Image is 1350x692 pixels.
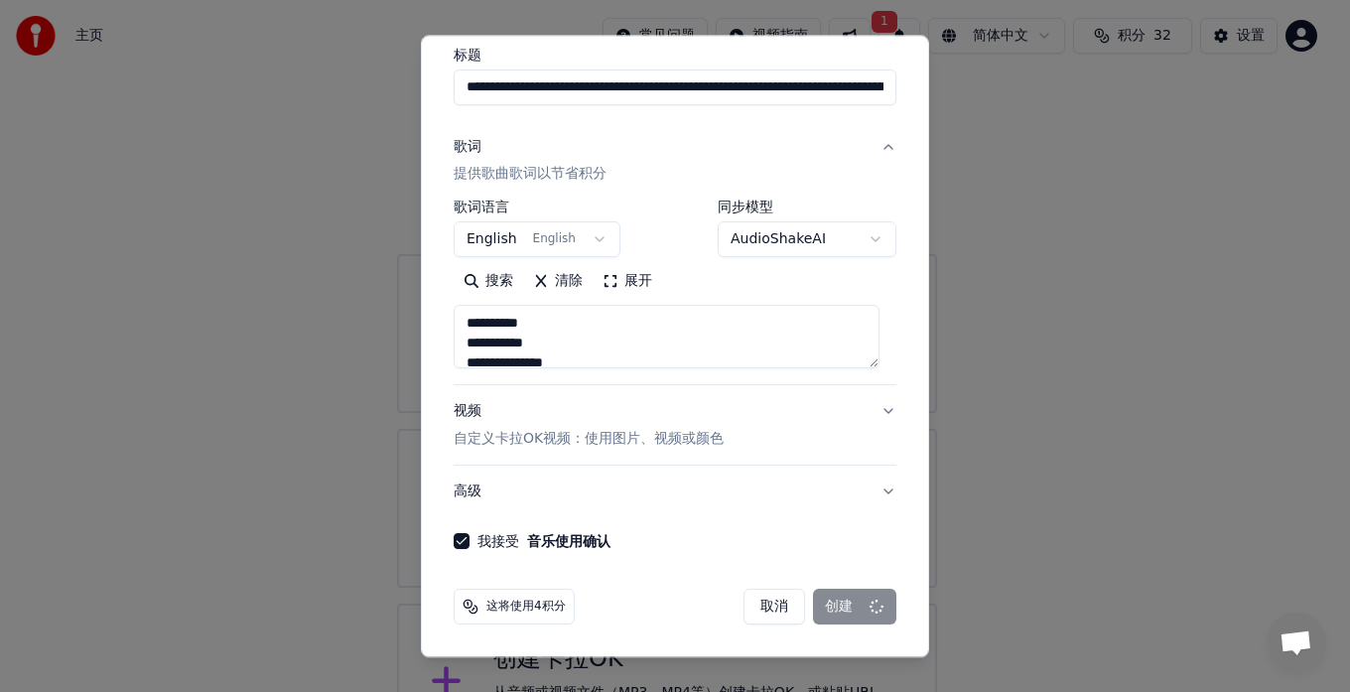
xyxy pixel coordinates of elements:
button: 我接受 [527,535,610,549]
div: 歌词 [454,137,481,157]
button: 清除 [523,266,593,298]
button: 歌词提供歌曲歌词以节省积分 [454,121,896,201]
button: 视频自定义卡拉OK视频：使用图片、视频或颜色 [454,386,896,466]
label: 歌词语言 [454,201,620,214]
label: 标题 [454,48,896,62]
p: 自定义卡拉OK视频：使用图片、视频或颜色 [454,430,724,450]
div: 视频 [454,402,724,450]
p: 提供歌曲歌词以节省积分 [454,165,607,185]
div: 歌词提供歌曲歌词以节省积分 [454,201,896,385]
button: 高级 [454,467,896,518]
label: 同步模型 [718,201,896,214]
button: 展开 [593,266,662,298]
button: 搜索 [454,266,523,298]
button: 取消 [743,590,805,625]
label: 我接受 [477,535,610,549]
span: 这将使用4积分 [486,600,566,616]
